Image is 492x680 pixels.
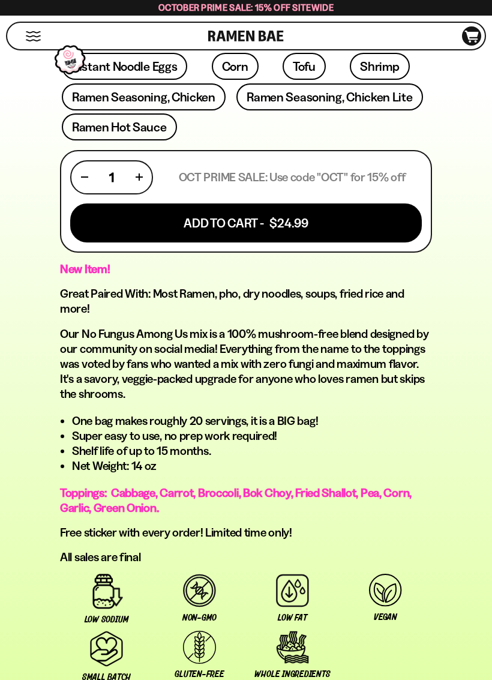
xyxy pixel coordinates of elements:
[175,669,224,679] span: Gluten-free
[60,286,432,316] h2: Great Paired With: Most Ramen, pho, dry noodles, soups, fried rice and more!
[236,83,422,110] a: Ramen Seasoning, Chicken Lite
[72,429,432,444] li: Super easy to use, no prep work required!
[62,53,187,80] a: Instant Noodle Eggs
[60,262,110,276] strong: New Item!
[25,31,41,41] button: Mobile Menu Trigger
[350,53,409,80] a: Shrimp
[60,550,432,565] p: All sales are final
[72,414,432,429] li: One bag makes roughly 20 servings, it is a BIG bag!
[374,612,397,622] span: Vegan
[212,53,259,80] a: Corn
[60,486,412,515] span: Toppings: Cabbage, Carrot, Broccoli, Bok Choy, Fried Shallot, Pea, Corn, Garlic, Green Onion.
[72,459,432,474] li: Net Weight: 14 oz
[72,444,432,459] li: Shelf life of up to 15 months.
[182,613,217,623] span: Non-GMO
[62,83,226,110] a: Ramen Seasoning, Chicken
[283,53,326,80] a: Tofu
[158,2,334,13] span: October Prime Sale: 15% off Sitewide
[254,669,330,679] span: Whole Ingredients
[60,525,292,540] span: Free sticker with every order! Limited time only!
[109,170,114,185] span: 1
[62,113,177,140] a: Ramen Hot Sauce
[179,170,406,185] p: OCT PRIME SALE: Use code "OCT" for 15% off
[70,203,422,242] button: Add To Cart - $24.99
[85,615,129,625] span: Low Sodium
[60,326,432,402] p: Our No Fungus Among Us mix is a 100% mushroom-free blend designed by our community on social medi...
[278,613,307,623] span: Low Fat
